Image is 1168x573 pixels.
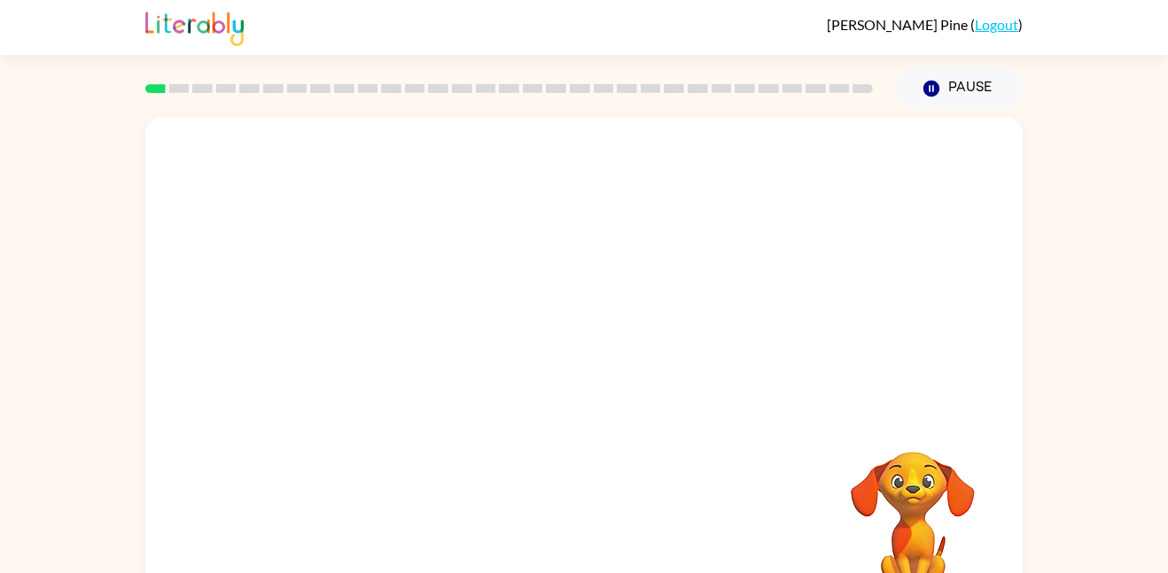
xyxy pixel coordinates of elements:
[827,16,1023,33] div: ( )
[975,16,1018,33] a: Logout
[145,7,244,46] img: Literably
[827,16,970,33] span: [PERSON_NAME] Pine
[894,68,1023,109] button: Pause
